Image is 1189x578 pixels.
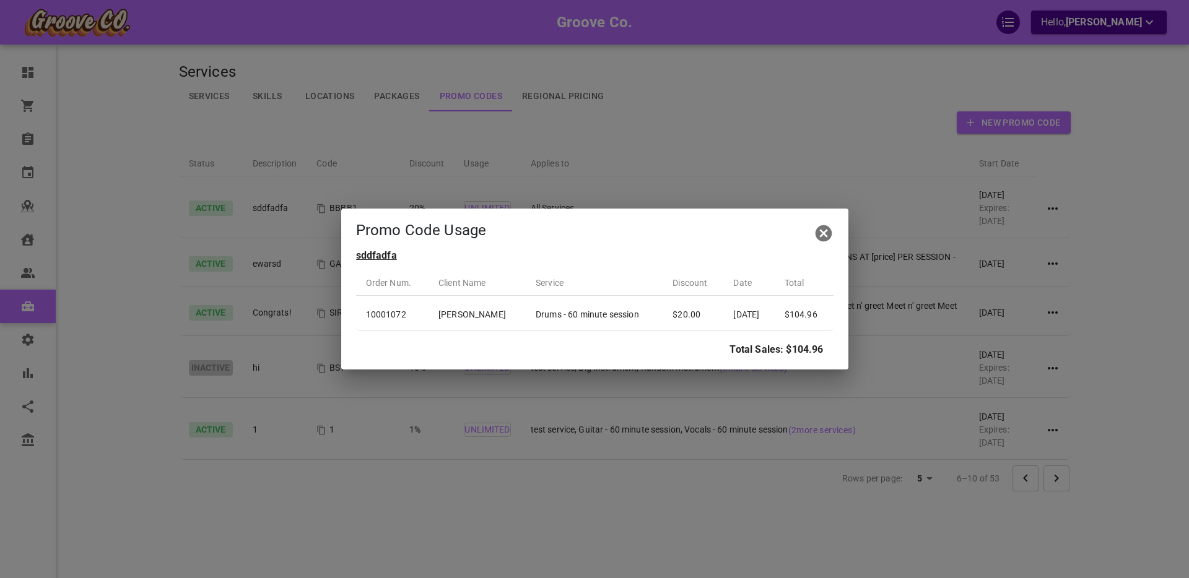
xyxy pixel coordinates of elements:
[526,298,663,331] td: Drums - 60 minute session
[775,298,834,331] td: $104.96
[351,218,487,248] h2: Promo Code Usage
[429,265,526,296] th: Client Name
[356,298,429,331] td: 10001072
[723,298,774,331] td: [DATE]
[429,298,526,331] td: [PERSON_NAME]
[526,265,663,296] th: Service
[775,265,834,296] th: Total
[663,265,723,296] th: Discount
[663,298,723,331] td: $20.00
[356,248,834,263] p: sddfadfa
[723,265,774,296] th: Date
[356,334,834,357] p: Total Sales: $ 104.96
[356,265,429,296] th: Order Num.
